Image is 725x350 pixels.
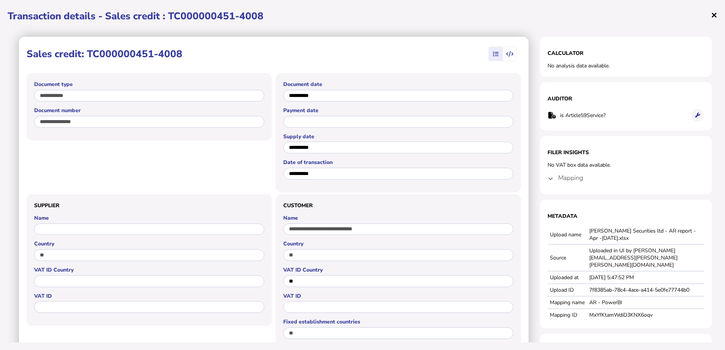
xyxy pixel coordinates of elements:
[587,284,704,296] td: 7f8385ab-78c4-4ace-a414-5e0fe77744b0
[34,107,264,114] label: Document number
[548,50,704,57] h1: Calculator
[558,173,583,182] h4: Mapping
[548,284,587,296] td: Upload ID
[283,240,513,247] label: Country
[34,214,264,222] label: Name
[283,266,513,273] label: VAT ID Country
[283,318,513,325] label: Fixed establishment countries
[587,309,704,321] td: MxYfKtamWdiD3KNX6oqv
[34,240,264,247] label: Country
[548,95,704,102] h1: Auditor
[502,47,516,61] mat-button-toggle: View transaction data
[587,244,704,271] td: Uploaded in UI by [PERSON_NAME][EMAIL_ADDRESS][PERSON_NAME][PERSON_NAME][DOMAIN_NAME]
[34,266,264,273] label: VAT ID Country
[489,47,502,61] mat-button-toggle: View summary
[283,107,513,114] label: Payment date
[548,271,587,284] td: Uploaded at
[548,225,587,244] td: Upload name
[283,133,513,140] label: Supply date
[283,292,513,300] label: VAT ID
[283,202,513,209] h3: Customer
[548,149,704,156] h1: Filer Insights
[34,202,264,209] h3: Supplier
[283,81,513,88] label: Document date
[34,292,264,300] label: VAT ID
[560,108,685,123] td: is Article59Service?
[548,169,704,187] mat-expansion-panel-header: Mapping
[283,214,513,222] label: Name
[548,62,704,69] div: No analysis data available.
[548,212,704,220] h1: Metadata
[34,81,264,88] label: Document type
[587,296,704,309] td: AR - PowerBI
[548,309,587,321] td: Mapping ID
[27,47,182,61] h1: Sales credit: TC000000451-4008
[587,225,704,244] td: [PERSON_NAME] Securities ltd - AR report - Apr -[DATE].xlsx
[548,244,587,271] td: Source
[548,296,587,309] td: Mapping name
[283,159,513,166] label: Date of transaction
[548,161,704,169] div: No VAT box data available.
[587,271,704,284] td: [DATE] 5:47:52 PM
